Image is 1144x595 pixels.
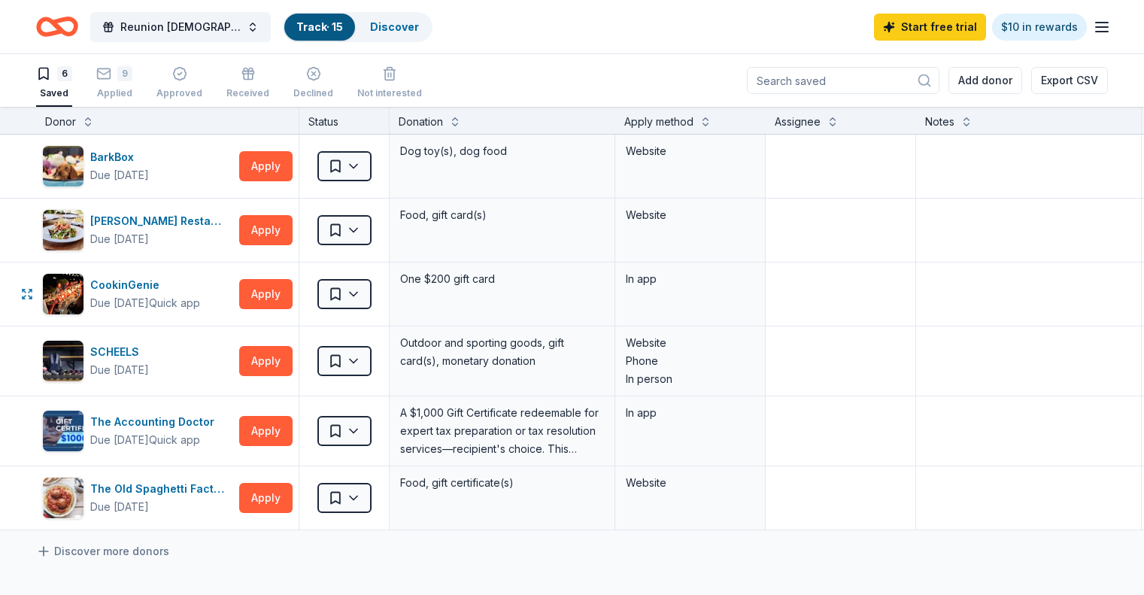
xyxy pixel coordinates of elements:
img: Image for CookinGenie [43,274,83,314]
a: Track· 15 [296,20,343,33]
div: Food, gift certificate(s) [399,472,605,493]
div: In app [626,404,754,422]
div: CookinGenie [90,276,200,294]
img: Image for The Old Spaghetti Factory [43,478,83,518]
div: Phone [626,352,754,370]
div: One $200 gift card [399,269,605,290]
button: Apply [239,279,293,309]
img: Image for The Accounting Doctor [43,411,83,451]
div: Dog toy(s), dog food [399,141,605,162]
div: 9 [117,66,132,81]
button: Image for CookinGenieCookinGenieDue [DATE]Quick app [42,273,233,315]
div: In person [626,370,754,388]
button: Reunion [DEMOGRAPHIC_DATA] Children's and Student Ministry Pie and Silent Auction [90,12,271,42]
div: A $1,000 Gift Certificate redeemable for expert tax preparation or tax resolution services—recipi... [399,402,605,460]
div: SCHEELS [90,343,149,361]
div: Approved [156,87,202,99]
div: Due [DATE] [90,431,149,449]
div: BarkBox [90,148,149,166]
div: The Accounting Doctor [90,413,220,431]
img: Image for SCHEELS [43,341,83,381]
div: Saved [36,87,72,99]
div: Due [DATE] [90,294,149,312]
button: 9Applied [96,60,132,107]
div: Apply method [624,113,693,131]
div: In app [626,270,754,288]
div: Website [626,206,754,224]
div: Due [DATE] [90,166,149,184]
div: Received [226,87,269,99]
a: Discover more donors [36,542,169,560]
button: Apply [239,416,293,446]
div: Website [626,142,754,160]
button: Image for BarkBoxBarkBoxDue [DATE] [42,145,233,187]
div: Quick app [149,433,200,448]
button: Track· 15Discover [283,12,432,42]
a: $10 in rewards [992,14,1087,41]
div: Not interested [357,87,422,99]
div: Website [626,334,754,352]
button: Apply [239,151,293,181]
div: [PERSON_NAME] Restaurants [90,212,233,230]
button: Declined [293,60,333,107]
div: Notes [925,113,954,131]
button: Image for Cameron Mitchell Restaurants[PERSON_NAME] RestaurantsDue [DATE] [42,209,233,251]
div: Website [626,474,754,492]
button: Image for The Accounting DoctorThe Accounting DoctorDue [DATE]Quick app [42,410,233,452]
img: Image for BarkBox [43,146,83,187]
div: Donor [45,113,76,131]
div: Assignee [775,113,821,131]
a: Discover [370,20,419,33]
button: Add donor [948,67,1022,94]
div: Due [DATE] [90,230,149,248]
button: 6Saved [36,60,72,107]
button: Image for The Old Spaghetti FactoryThe Old Spaghetti FactoryDue [DATE] [42,477,233,519]
button: Apply [239,215,293,245]
div: Donation [399,113,443,131]
div: Outdoor and sporting goods, gift card(s), monetary donation [399,332,605,372]
button: Not interested [357,60,422,107]
div: 6 [57,66,72,81]
button: Approved [156,60,202,107]
span: Reunion [DEMOGRAPHIC_DATA] Children's and Student Ministry Pie and Silent Auction [120,18,241,36]
div: Food, gift card(s) [399,205,605,226]
a: Home [36,9,78,44]
div: Due [DATE] [90,361,149,379]
button: Received [226,60,269,107]
button: Apply [239,483,293,513]
button: Apply [239,346,293,376]
div: Status [299,107,390,134]
a: Start free trial [874,14,986,41]
div: Applied [96,87,132,99]
div: The Old Spaghetti Factory [90,480,233,498]
button: Export CSV [1031,67,1108,94]
div: Due [DATE] [90,498,149,516]
div: Quick app [149,296,200,311]
button: Image for SCHEELSSCHEELSDue [DATE] [42,340,233,382]
div: Declined [293,87,333,99]
img: Image for Cameron Mitchell Restaurants [43,210,83,250]
input: Search saved [747,67,939,94]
